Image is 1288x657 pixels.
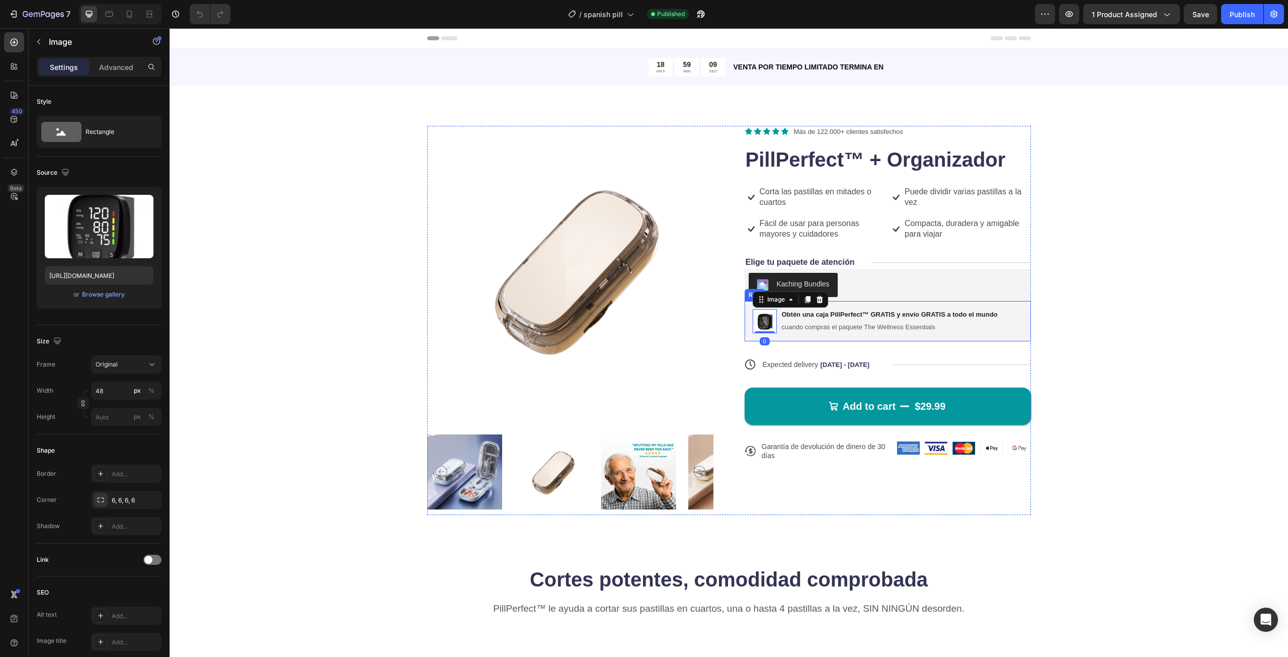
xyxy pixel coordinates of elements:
[148,386,154,395] div: %
[587,251,599,263] img: KachingBundles.png
[134,412,141,421] div: px
[1254,608,1278,632] div: Open Intercom Messenger
[148,412,154,421] div: %
[112,522,159,531] div: Add...
[564,34,860,44] p: VENTA POR TIEMPO LIMITADO TERMINA EN
[37,588,49,597] div: SEO
[1192,10,1209,19] span: Save
[259,574,860,587] p: PillPerfect™ le ayuda a cortar sus pastillas en cuartos, una o hasta 4 pastillas a la vez, SIN NI...
[8,184,24,192] div: Beta
[1184,4,1217,24] button: Save
[91,382,162,400] input: px%
[145,411,157,423] button: px
[735,190,860,211] p: Compacta, duradera y amigable para viajar
[112,470,159,479] div: Add...
[37,166,71,180] div: Source
[513,32,521,41] div: 59
[575,359,861,397] button: Add to cart
[45,266,153,284] input: https://example.com/image.jpg
[49,36,134,48] p: Image
[657,10,685,19] span: Published
[590,159,715,180] p: Corta las pastillas en mitades o cuartos
[539,32,547,41] div: 09
[170,28,1288,657] iframe: Design area
[524,437,536,450] button: Carousel Next Arrow
[37,610,57,619] div: Alt text
[624,99,734,109] p: Más de 122.000+ clientes satisfechos
[728,413,750,426] img: gempages_584891093980545802-f2c1ef23-0037-43b5-bc49-1e2294737422.png
[91,408,162,426] input: px%
[131,411,143,423] button: %
[37,446,55,455] div: Shape
[838,413,861,426] img: gempages_584891093980545802-5ae52e7e-b35d-4649-8bcf-23f2774b85b9.png
[99,62,133,72] p: Advanced
[539,41,547,46] p: SEC
[612,282,828,291] p: Obtén una caja PillPerfect™ GRATIS y envío GRATIS a todo el mundo
[66,8,70,20] p: 7
[583,281,607,305] img: gempages_584891093980545802-e52b2acf-ec82-46ef-9344-0e642b6e1566.png
[190,4,230,24] div: Undo/Redo
[755,413,778,426] img: gempages_584891093980545802-b756c6ba-90ed-463a-aa49-eb036b2f70db.png
[73,288,79,301] span: or
[584,9,623,20] span: spanish pill
[37,469,56,478] div: Border
[37,360,55,369] label: Frame
[50,62,78,72] p: Settings
[131,385,143,397] button: %
[37,386,53,395] label: Width
[37,97,51,106] div: Style
[10,107,24,115] div: 450
[593,332,649,340] span: Expected delivery
[37,555,49,564] div: Link
[37,335,63,348] div: Size
[596,267,617,276] div: Image
[592,414,722,432] p: Garantía de devolución de dinero de 30 días
[112,612,159,621] div: Add...
[1083,4,1180,24] button: 1 product assigned
[1092,9,1157,20] span: 1 product assigned
[735,159,860,180] p: Puede dividir varias pastillas a la vez
[112,496,159,505] div: 6, 6, 6, 6
[112,638,159,647] div: Add...
[258,537,861,565] h2: Cortes potentes, comodidad comprobada
[612,295,828,304] p: cuando compras el paquete The Wellness Essentials
[579,245,668,269] button: Kaching Bundles
[487,41,496,46] p: HRS
[134,386,141,395] div: px
[82,289,125,300] button: Browse gallery
[37,495,57,504] div: Corner
[82,290,125,299] div: Browse gallery
[783,413,806,426] img: gempages_584891093980545802-8553afa9-a7d2-44c7-8c9a-9a667137f70a.png
[37,636,66,645] div: Image title
[45,195,153,258] img: preview-image
[673,372,727,385] div: Add to cart
[86,120,147,143] div: Rectangle
[145,385,157,397] button: px
[576,229,685,240] p: Elige tu paquete de atención
[577,262,594,271] div: Row
[513,41,521,46] p: MIN
[811,413,833,426] img: gempages_584891093980545802-b9f058ef-3f15-494d-8368-137687a47e7b.png
[607,251,660,261] div: Kaching Bundles
[487,32,496,41] div: 18
[590,190,715,211] p: Fácil de usar para personas mayores y cuidadores
[37,522,60,531] div: Shadow
[4,4,75,24] button: 7
[579,9,582,20] span: /
[651,333,700,340] span: [DATE] - [DATE]
[1230,9,1255,20] div: Publish
[590,309,600,317] div: 0
[37,412,55,421] label: Height
[91,355,162,374] button: Original
[96,360,118,369] span: Original
[1221,4,1263,24] button: Publish
[744,371,777,386] div: $29.99
[575,117,861,145] h1: PillPerfect™ + Organizador
[266,437,278,450] button: Carousel Back Arrow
